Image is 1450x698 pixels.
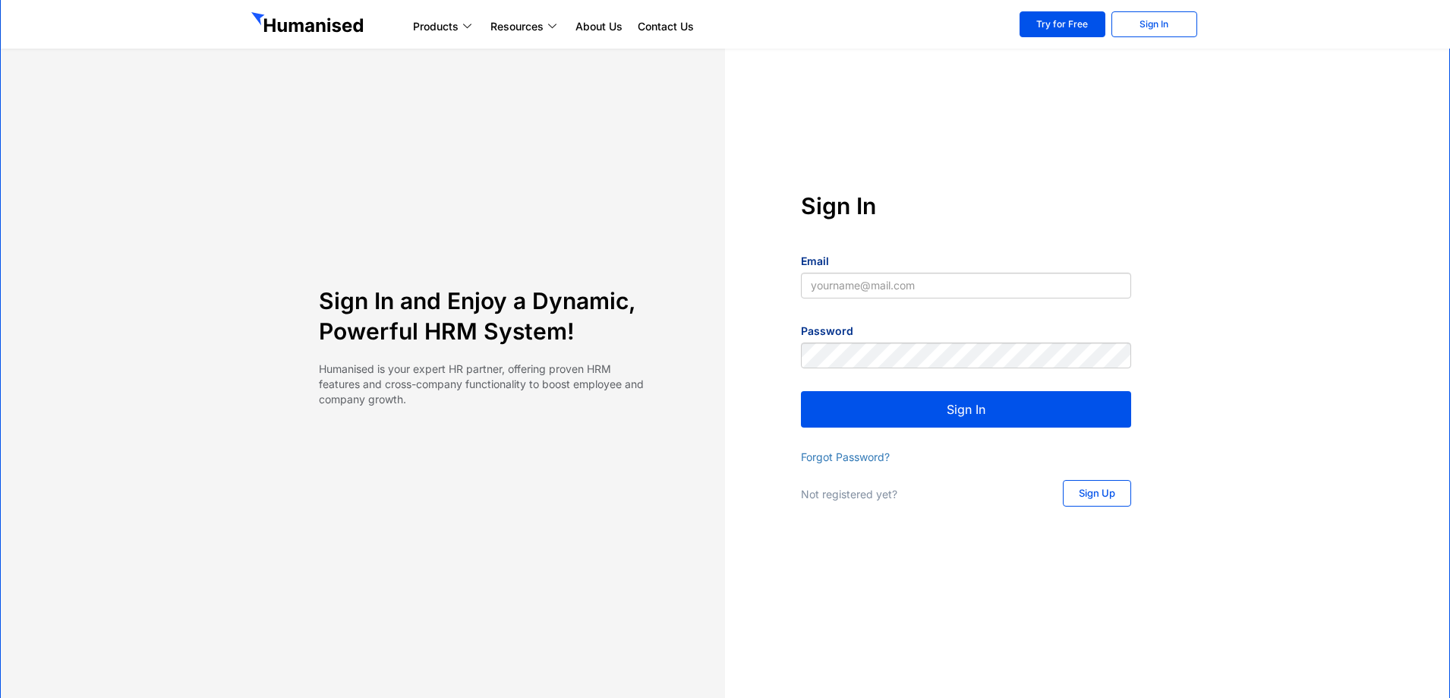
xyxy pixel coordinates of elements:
[801,450,890,463] a: Forgot Password?
[801,324,853,339] label: Password
[319,362,649,407] p: Humanised is your expert HR partner, offering proven HRM features and cross-company functionality...
[1111,11,1197,37] a: Sign In
[801,487,1032,502] p: Not registered yet?
[405,17,483,36] a: Products
[630,17,701,36] a: Contact Us
[801,391,1131,428] button: Sign In
[1079,488,1115,498] span: Sign Up
[251,12,367,36] img: GetHumanised Logo
[801,254,829,269] label: Email
[801,273,1131,298] input: yourname@mail.com
[1063,480,1131,507] a: Sign Up
[319,286,649,346] h4: Sign In and Enjoy a Dynamic, Powerful HRM System!
[1020,11,1105,37] a: Try for Free
[568,17,630,36] a: About Us
[801,191,1131,221] h4: Sign In
[483,17,568,36] a: Resources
